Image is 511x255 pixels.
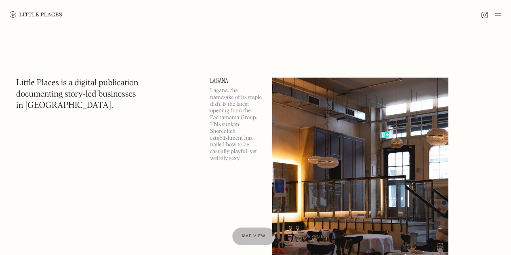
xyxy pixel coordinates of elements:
[242,234,265,238] span: Map view
[210,87,263,162] p: Lagana, the namesake of its staple dish, is the latest opening from the Pachamama Group. This sun...
[232,228,275,245] a: Map view
[16,78,139,112] h1: Little Places is a digital publication documenting story-led businesses in [GEOGRAPHIC_DATA].
[210,78,263,84] a: Lagana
